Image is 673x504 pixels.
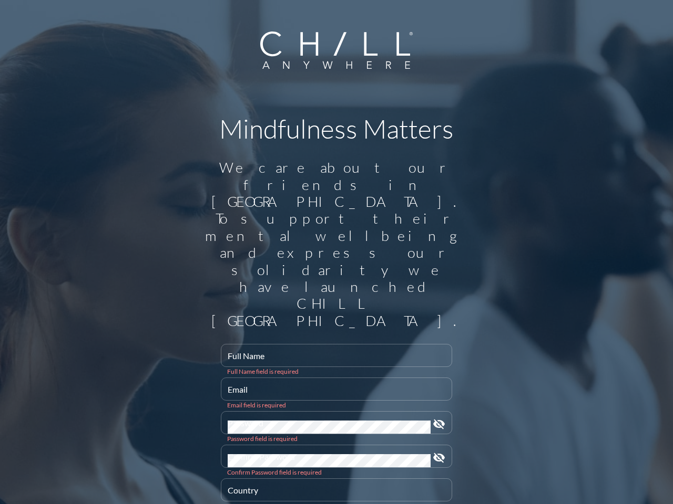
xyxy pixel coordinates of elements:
input: Full Name [228,353,445,366]
div: We care about our friends in [GEOGRAPHIC_DATA]. To support their mental wellbeing and express our... [200,159,473,329]
i: visibility_off [433,451,445,464]
input: Password [228,421,431,434]
div: Confirm Password field is required [227,468,446,476]
div: Email field is required [227,401,446,409]
i: visibility_off [433,418,445,430]
input: Confirm Password [228,454,431,467]
div: Password field is required [227,435,446,443]
div: Full Name field is required [227,367,446,375]
h1: Mindfulness Matters [200,113,473,144]
input: Country [228,488,445,501]
input: Email [228,387,445,400]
